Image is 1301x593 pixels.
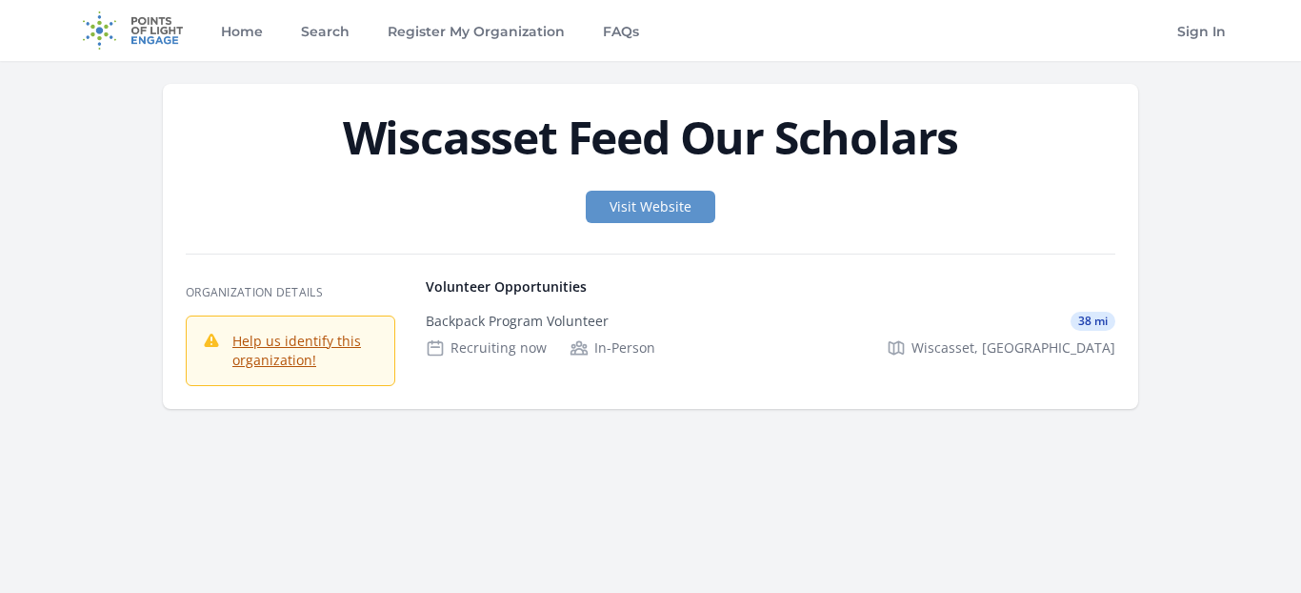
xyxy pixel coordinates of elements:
a: Visit Website [586,191,715,223]
div: Backpack Program Volunteer [426,312,609,331]
h1: Wiscasset Feed Our Scholars [186,114,1115,160]
h4: Volunteer Opportunities [426,277,1115,296]
h3: Organization Details [186,285,395,300]
a: Help us identify this organization! [232,332,361,369]
div: In-Person [570,338,655,358]
div: Recruiting now [426,338,547,358]
span: Wiscasset, [GEOGRAPHIC_DATA] [911,338,1115,358]
span: 38 mi [1071,312,1115,331]
a: Backpack Program Volunteer 38 mi Recruiting now In-Person Wiscasset, [GEOGRAPHIC_DATA] [418,296,1123,373]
